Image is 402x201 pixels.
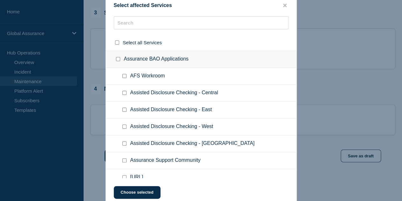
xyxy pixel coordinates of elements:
div: Assurance BAO Applications [106,51,296,68]
span: [URL] [130,174,143,181]
span: Assisted Disclosure Checking - West [130,124,213,130]
span: Assisted Disclosure Checking - Central [130,90,218,96]
input: Assisted Disclosure Checking - Switzerland checkbox [122,141,126,146]
input: Assisted Disclosure Checking - West checkbox [122,125,126,129]
span: Assisted Disclosure Checking - [GEOGRAPHIC_DATA] [130,140,255,147]
div: Select affected Services [106,3,296,9]
span: Select all Services [123,40,162,45]
input: select all checkbox [115,40,119,45]
input: Assurance Support Community checkbox [122,158,126,162]
input: AFS Workroom checkbox [122,74,126,78]
input: Assurance BAO Applications checkbox [116,57,120,61]
input: Assisted Disclosure Checking - East checkbox [122,108,126,112]
button: close button [281,3,289,9]
span: AFS Workroom [130,73,165,79]
input: Cash.ai checkbox [122,175,126,179]
span: Assurance Support Community [130,157,201,164]
button: Choose selected [114,186,160,199]
input: Search [114,16,289,29]
span: Assisted Disclosure Checking - East [130,107,212,113]
input: Assisted Disclosure Checking - Central checkbox [122,91,126,95]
